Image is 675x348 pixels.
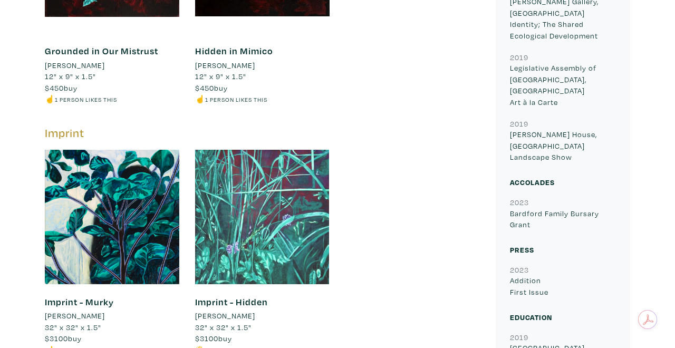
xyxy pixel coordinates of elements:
[195,310,255,322] li: [PERSON_NAME]
[45,333,68,343] span: $3100
[45,322,101,332] span: 32" x 32" x 1.5"
[195,71,246,81] span: 12" x 9" x 1.5"
[195,83,214,93] span: $450
[510,245,534,255] small: Press
[195,322,252,332] span: 32" x 32" x 1.5"
[195,333,218,343] span: $3100
[45,93,179,105] li: ☝️
[45,45,158,57] a: Grounded in Our Mistrust
[195,60,330,71] a: [PERSON_NAME]
[510,62,616,108] p: Legislative Assembly of [GEOGRAPHIC_DATA], [GEOGRAPHIC_DATA] Art à la Carte
[510,265,529,275] small: 2023
[510,197,529,207] small: 2023
[195,93,330,105] li: ☝️
[510,312,552,322] small: Education
[45,126,480,140] h5: Imprint
[45,296,114,308] a: Imprint - Murky
[510,208,616,230] p: Bardford Family Bursary Grant
[45,83,64,93] span: $450
[195,83,228,93] span: buy
[510,129,616,163] p: [PERSON_NAME] House, [GEOGRAPHIC_DATA] Landscape Show
[45,60,105,71] li: [PERSON_NAME]
[510,177,555,187] small: Accolades
[45,83,78,93] span: buy
[45,71,96,81] span: 12" x 9" x 1.5"
[45,310,179,322] a: [PERSON_NAME]
[510,119,528,129] small: 2019
[510,52,528,62] small: 2019
[45,333,82,343] span: buy
[55,95,117,103] small: 1 person likes this
[195,333,232,343] span: buy
[205,95,267,103] small: 1 person likes this
[510,275,616,297] p: Addition First Issue
[195,296,268,308] a: Imprint - Hidden
[195,310,330,322] a: [PERSON_NAME]
[195,60,255,71] li: [PERSON_NAME]
[45,60,179,71] a: [PERSON_NAME]
[195,45,273,57] a: Hidden in Mimico
[510,332,528,342] small: 2019
[45,310,105,322] li: [PERSON_NAME]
